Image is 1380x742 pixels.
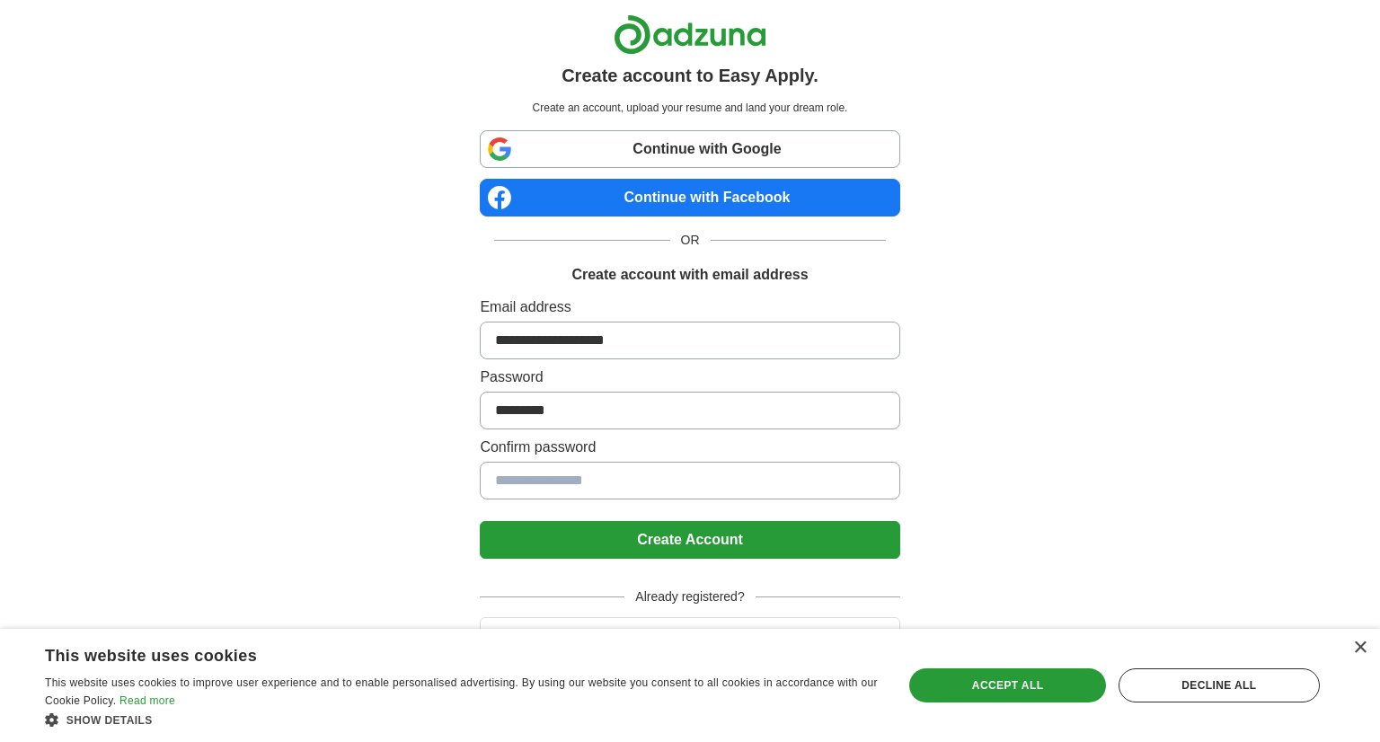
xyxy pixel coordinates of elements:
span: This website uses cookies to improve user experience and to enable personalised advertising. By u... [45,676,878,707]
a: Read more, opens a new window [119,694,175,707]
div: Close [1353,641,1367,655]
div: Show details [45,711,878,729]
span: Already registered? [624,587,755,606]
label: Password [480,367,899,388]
h1: Create account to Easy Apply. [562,62,818,89]
button: Create Account [480,521,899,559]
span: Show details [66,714,153,727]
button: Login [480,617,899,655]
span: OR [670,231,711,250]
a: Continue with Google [480,130,899,168]
p: Create an account, upload your resume and land your dream role. [483,100,896,116]
a: Login [480,628,899,643]
a: Continue with Facebook [480,179,899,216]
label: Email address [480,296,899,318]
label: Confirm password [480,437,899,458]
div: Decline all [1119,668,1320,702]
h1: Create account with email address [571,264,808,286]
div: This website uses cookies [45,640,833,667]
div: Accept all [909,668,1105,702]
img: Adzuna logo [614,14,766,55]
